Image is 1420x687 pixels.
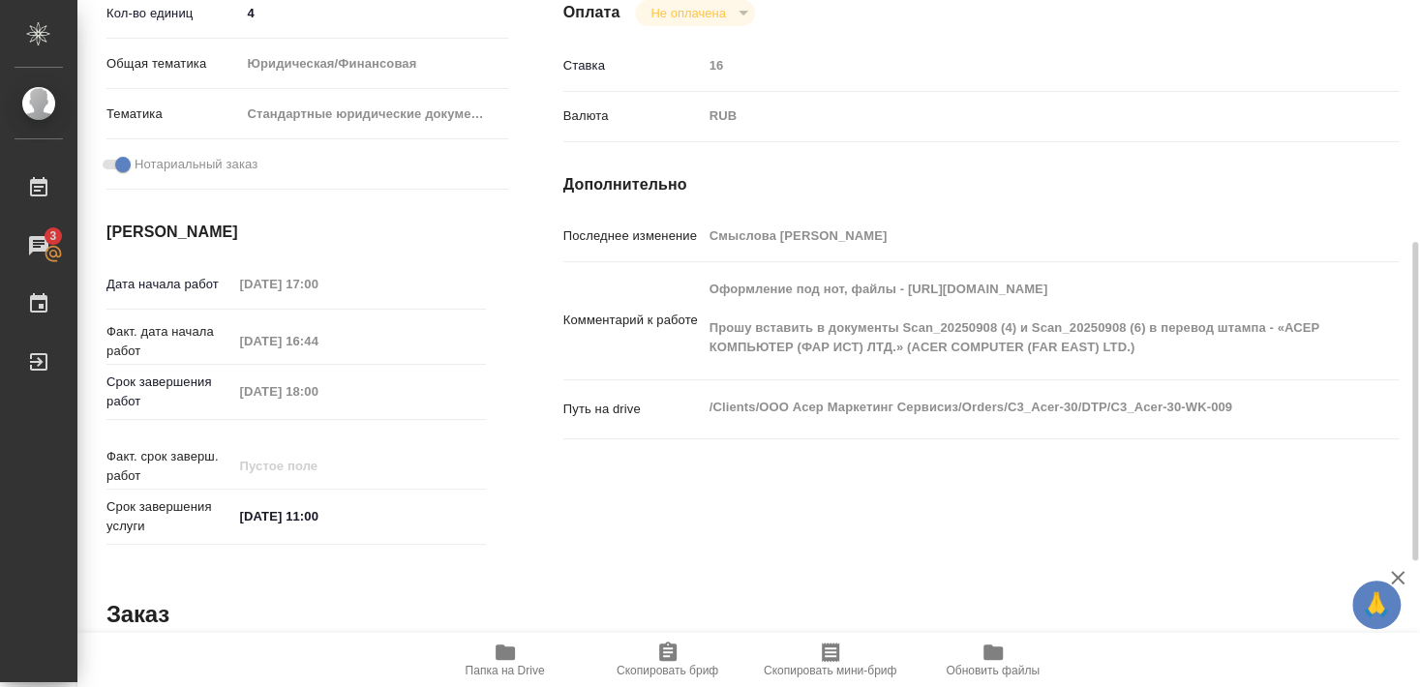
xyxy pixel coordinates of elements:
[703,273,1329,365] textarea: Оформление под нот, файлы - [URL][DOMAIN_NAME] Прошу вставить в документы Scan_20250908 (4) и Sca...
[466,664,545,677] span: Папка на Drive
[106,54,240,74] p: Общая тематика
[240,47,508,80] div: Юридическая/Финансовая
[1352,581,1401,629] button: 🙏
[106,4,240,23] p: Кол-во единиц
[587,633,749,687] button: Скопировать бриф
[563,173,1399,196] h4: Дополнительно
[645,5,731,21] button: Не оплачена
[703,391,1329,424] textarea: /Clients/ООО Асер Маркетинг Сервисиз/Orders/C3_Acer-30/DTP/C3_Acer-30-WK-009
[424,633,587,687] button: Папка на Drive
[563,56,703,75] p: Ставка
[106,221,486,244] h4: [PERSON_NAME]
[764,664,896,677] span: Скопировать мини-бриф
[563,1,620,24] h4: Оплата
[703,51,1329,79] input: Пустое поле
[106,373,233,411] p: Срок завершения работ
[563,106,703,126] p: Валюта
[240,98,508,131] div: Стандартные юридические документы, договоры, уставы
[106,322,233,361] p: Факт. дата начала работ
[617,664,718,677] span: Скопировать бриф
[703,222,1329,250] input: Пустое поле
[1360,584,1393,625] span: 🙏
[106,497,233,536] p: Срок завершения услуги
[946,664,1040,677] span: Обновить файлы
[233,452,403,480] input: Пустое поле
[233,502,403,530] input: ✎ Введи что-нибудь
[5,222,73,270] a: 3
[749,633,912,687] button: Скопировать мини-бриф
[106,275,233,294] p: Дата начала работ
[563,226,703,246] p: Последнее изменение
[38,226,68,246] span: 3
[106,105,240,124] p: Тематика
[106,599,169,630] h2: Заказ
[233,270,403,298] input: Пустое поле
[233,327,403,355] input: Пустое поле
[912,633,1074,687] button: Обновить файлы
[563,311,703,330] p: Комментарий к работе
[563,400,703,419] p: Путь на drive
[135,155,257,174] span: Нотариальный заказ
[233,377,403,405] input: Пустое поле
[703,100,1329,133] div: RUB
[106,447,233,486] p: Факт. срок заверш. работ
